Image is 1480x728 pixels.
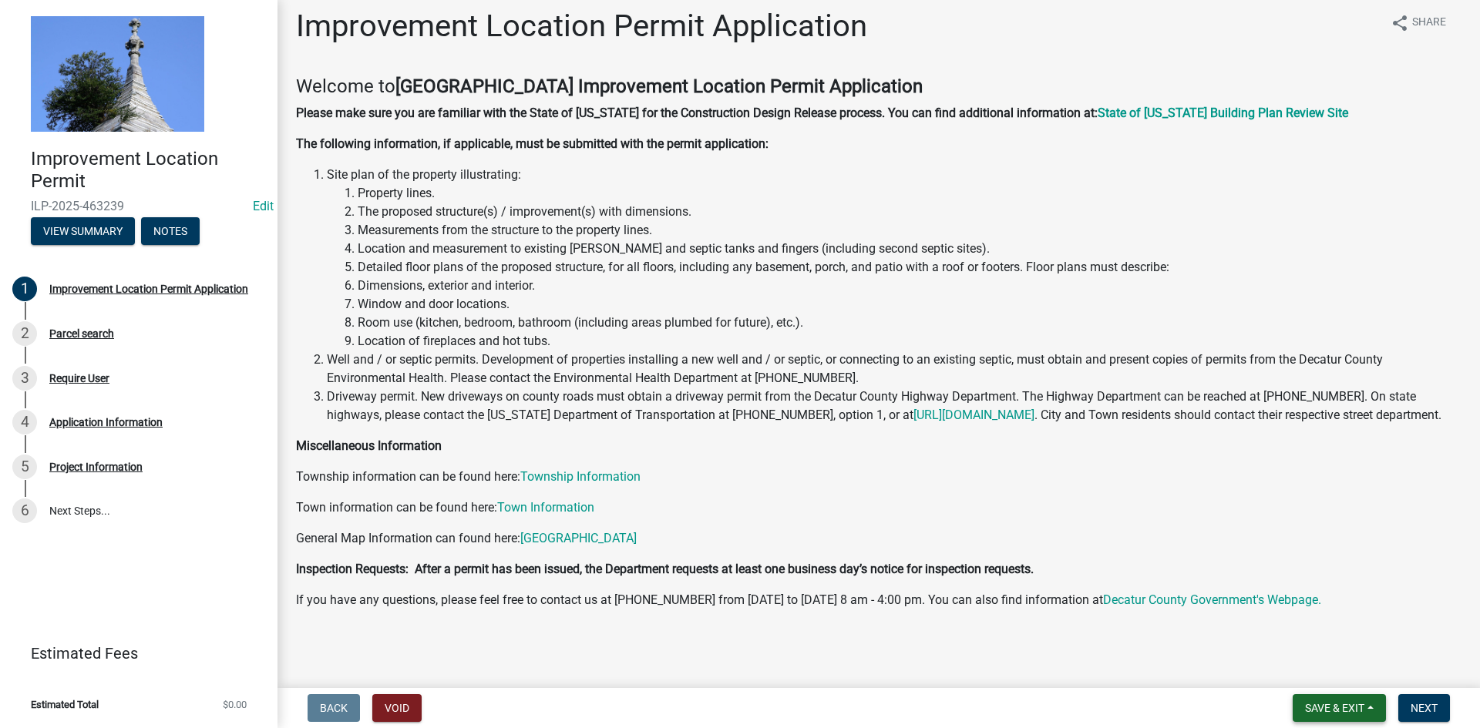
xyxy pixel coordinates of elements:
button: shareShare [1378,8,1458,38]
li: Location of fireplaces and hot tubs. [358,332,1461,351]
li: Detailed floor plans of the proposed structure, for all floors, including any basement, porch, an... [358,258,1461,277]
strong: [GEOGRAPHIC_DATA] Improvement Location Permit Application [395,75,923,97]
li: Site plan of the property illustrating: [327,166,1461,351]
div: 3 [12,366,37,391]
div: 1 [12,277,37,301]
button: View Summary [31,217,135,245]
button: Void [372,694,422,722]
a: State of [US_STATE] Building Plan Review Site [1098,106,1348,120]
span: Estimated Total [31,699,99,710]
li: Dimensions, exterior and interior. [358,277,1461,295]
span: Share [1412,14,1446,32]
strong: Miscellaneous Information [296,438,442,453]
h4: Improvement Location Permit [31,148,265,193]
div: 6 [12,498,37,523]
a: Estimated Fees [12,638,253,669]
p: Town information can be found here: [296,498,1461,517]
li: Well and / or septic permits. Development of properties installing a new well and / or septic, or... [327,351,1461,387]
li: Window and door locations. [358,295,1461,314]
a: Township Information [520,469,641,484]
div: 4 [12,410,37,434]
li: Measurements from the structure to the property lines. [358,221,1461,240]
strong: Please make sure you are familiar with the State of [US_STATE] for the Construction Design Releas... [296,106,1098,120]
button: Save & Exit [1293,694,1386,722]
span: ILP-2025-463239 [31,199,247,213]
li: Location and measurement to existing [PERSON_NAME] and septic tanks and fingers (including second... [358,240,1461,258]
a: [URL][DOMAIN_NAME] [913,408,1034,422]
div: Improvement Location Permit Application [49,283,248,294]
span: Next [1411,702,1438,714]
i: share [1391,14,1409,32]
a: Decatur County Government's Webpage. [1103,592,1321,607]
a: [GEOGRAPHIC_DATA] [520,531,637,545]
button: Notes [141,217,200,245]
p: General Map Information can found here: [296,529,1461,548]
span: Save & Exit [1305,702,1364,714]
p: Township information can be found here: [296,468,1461,486]
div: Project Information [49,461,143,472]
li: The proposed structure(s) / improvement(s) with dimensions. [358,203,1461,221]
li: Room use (kitchen, bedroom, bathroom (including areas plumbed for future), etc.). [358,314,1461,332]
div: Parcel search [49,328,114,339]
strong: The following information, if applicable, must be submitted with the permit application: [296,136,769,151]
strong: Inspection Requests: After a permit has been issued, the Department requests at least one busines... [296,562,1034,576]
li: Property lines. [358,184,1461,203]
div: Application Information [49,417,163,428]
li: Driveway permit. New driveways on county roads must obtain a driveway permit from the Decatur Cou... [327,387,1461,424]
wm-modal-confirm: Edit Application Number [253,199,274,213]
a: Edit [253,199,274,213]
div: 2 [12,321,37,346]
p: If you have any questions, please feel free to contact us at [PHONE_NUMBER] from [DATE] to [DATE]... [296,591,1461,609]
div: 5 [12,455,37,479]
button: Back [308,694,360,722]
h1: Improvement Location Permit Application [296,8,867,45]
span: $0.00 [223,699,247,710]
h4: Welcome to [296,75,1461,98]
wm-modal-confirm: Notes [141,226,200,238]
button: Next [1398,694,1450,722]
img: Decatur County, Indiana [31,16,204,132]
span: Back [320,702,348,714]
div: Require User [49,373,109,384]
wm-modal-confirm: Summary [31,226,135,238]
a: Town Information [497,500,594,515]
